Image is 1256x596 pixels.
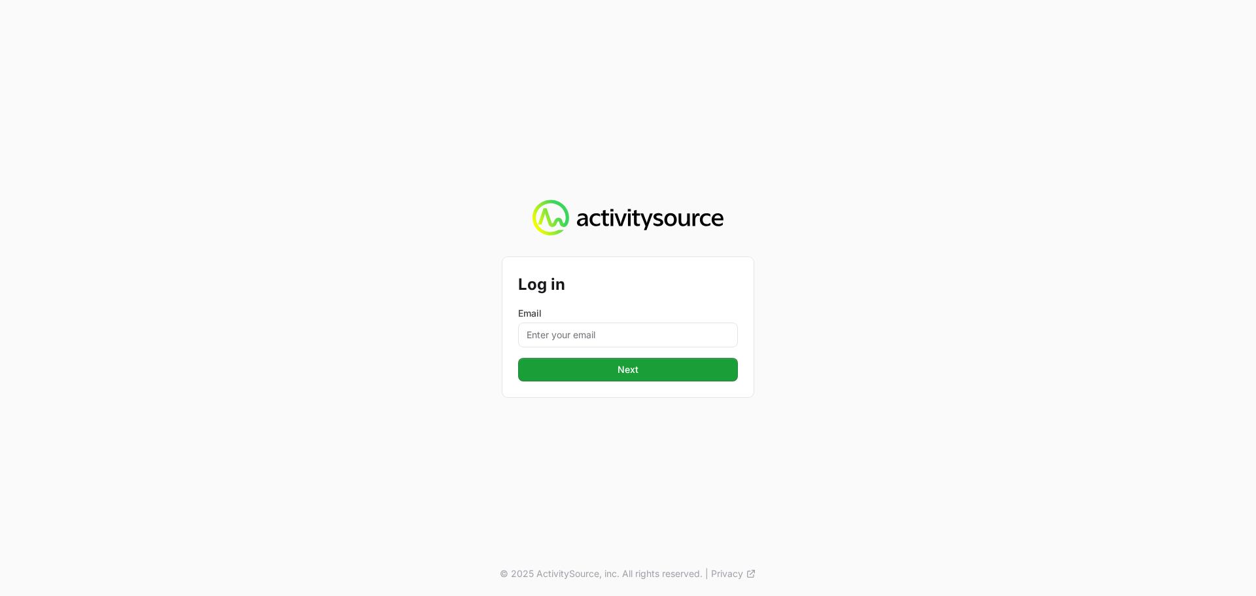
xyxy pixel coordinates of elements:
[518,307,738,320] label: Email
[526,362,730,377] span: Next
[518,323,738,347] input: Enter your email
[532,200,723,236] img: Activity Source
[518,273,738,296] h2: Log in
[705,567,708,580] span: |
[711,567,756,580] a: Privacy
[500,567,703,580] p: © 2025 ActivitySource, inc. All rights reserved.
[518,358,738,381] button: Next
